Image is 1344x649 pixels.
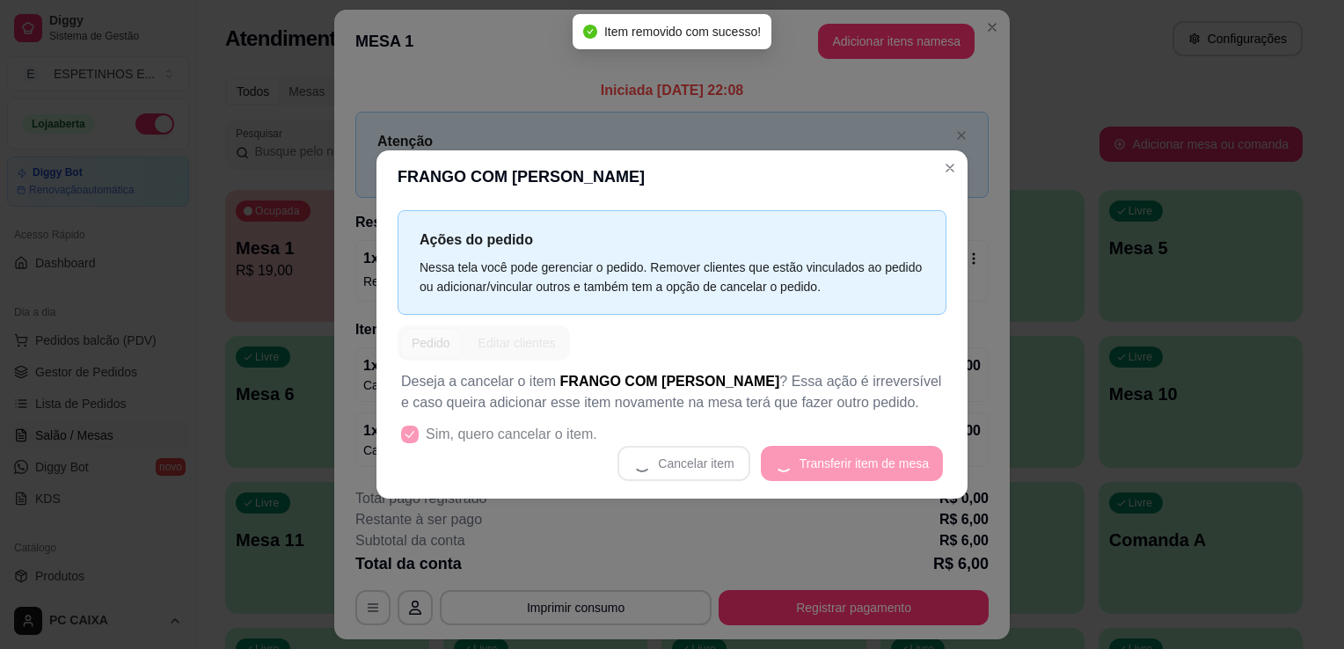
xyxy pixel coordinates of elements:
span: check-circle [583,25,597,39]
p: Ações do pedido [420,229,924,251]
span: FRANGO COM [PERSON_NAME] [560,374,780,389]
button: Close [936,154,964,182]
div: Nessa tela você pode gerenciar o pedido. Remover clientes que estão vinculados ao pedido ou adici... [420,258,924,296]
header: FRANGO COM [PERSON_NAME] [376,150,968,203]
span: Item removido com sucesso! [604,25,761,39]
p: Deseja a cancelar o item ? Essa ação é irreversível e caso queira adicionar esse item novamente n... [401,371,943,413]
